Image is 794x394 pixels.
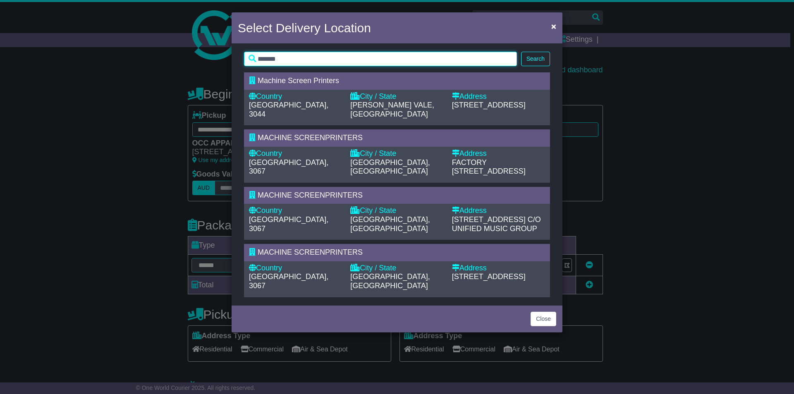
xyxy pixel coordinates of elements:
button: Close [547,18,560,35]
div: Country [249,149,342,158]
div: City / State [350,206,443,215]
div: City / State [350,92,443,101]
span: MACHINE SCREENPRINTERS [258,134,363,142]
span: [GEOGRAPHIC_DATA], 3067 [249,215,328,233]
div: Address [452,264,545,273]
div: City / State [350,149,443,158]
span: × [551,21,556,31]
div: City / State [350,264,443,273]
div: Country [249,92,342,101]
span: Machine Screen Printers [258,76,339,85]
span: MACHINE SCREENPRINTERS [258,248,363,256]
button: Search [521,52,550,66]
button: Close [531,312,556,326]
span: FACTORY [STREET_ADDRESS] [452,158,526,176]
h4: Select Delivery Location [238,19,371,37]
span: [GEOGRAPHIC_DATA], 3044 [249,101,328,118]
div: Address [452,92,545,101]
span: MACHINE SCREENPRINTERS [258,191,363,199]
span: [STREET_ADDRESS] [452,272,526,281]
div: Country [249,264,342,273]
span: [STREET_ADDRESS] [452,215,526,224]
div: Country [249,206,342,215]
span: C/O UNIFIED MUSIC GROUP [452,215,541,233]
span: [GEOGRAPHIC_DATA], 3067 [249,158,328,176]
span: [GEOGRAPHIC_DATA], [GEOGRAPHIC_DATA] [350,158,430,176]
span: [PERSON_NAME] VALE, [GEOGRAPHIC_DATA] [350,101,434,118]
div: Address [452,206,545,215]
span: [GEOGRAPHIC_DATA], [GEOGRAPHIC_DATA] [350,272,430,290]
span: [STREET_ADDRESS] [452,101,526,109]
span: [GEOGRAPHIC_DATA], 3067 [249,272,328,290]
div: Address [452,149,545,158]
span: [GEOGRAPHIC_DATA], [GEOGRAPHIC_DATA] [350,215,430,233]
